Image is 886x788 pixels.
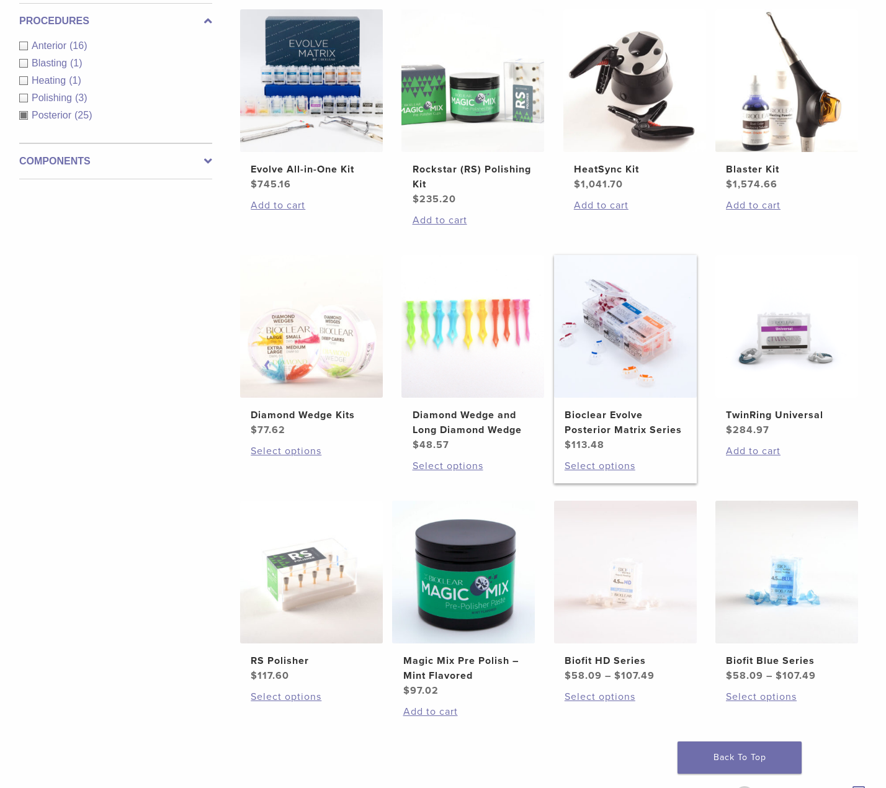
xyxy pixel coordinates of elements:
[574,178,623,190] bdi: 1,041.70
[776,669,816,682] bdi: 107.49
[413,439,419,451] span: $
[715,255,858,437] a: TwinRing UniversalTwinRing Universal $284.97
[74,110,92,120] span: (25)
[413,213,534,228] a: Add to cart: “Rockstar (RS) Polishing Kit”
[401,9,544,207] a: Rockstar (RS) Polishing KitRockstar (RS) Polishing Kit $235.20
[554,501,697,683] a: Biofit HD SeriesBiofit HD Series
[413,193,456,205] bdi: 235.20
[251,408,372,423] h2: Diamond Wedge Kits
[251,424,257,436] span: $
[554,255,697,398] img: Bioclear Evolve Posterior Matrix Series
[574,178,581,190] span: $
[240,9,383,152] img: Evolve All-in-One Kit
[251,162,372,177] h2: Evolve All-in-One Kit
[565,669,571,682] span: $
[240,255,383,398] img: Diamond Wedge Kits
[574,162,696,177] h2: HeatSync Kit
[726,178,733,190] span: $
[554,255,697,452] a: Bioclear Evolve Posterior Matrix SeriesBioclear Evolve Posterior Matrix Series $113.48
[726,669,763,682] bdi: 58.09
[565,439,571,451] span: $
[614,669,655,682] bdi: 107.49
[240,255,383,437] a: Diamond Wedge KitsDiamond Wedge Kits $77.62
[565,439,604,451] bdi: 113.48
[776,669,782,682] span: $
[251,198,372,213] a: Add to cart: “Evolve All-in-One Kit”
[251,689,372,704] a: Select options for “RS Polisher”
[726,424,733,436] span: $
[240,501,383,683] a: RS PolisherRS Polisher $117.60
[726,653,848,668] h2: Biofit Blue Series
[726,198,848,213] a: Add to cart: “Blaster Kit”
[403,684,439,697] bdi: 97.02
[563,9,706,152] img: HeatSync Kit
[614,669,621,682] span: $
[413,193,419,205] span: $
[766,669,772,682] span: –
[715,501,858,643] img: Biofit Blue Series
[251,444,372,459] a: Select options for “Diamond Wedge Kits”
[726,424,769,436] bdi: 284.97
[403,653,525,683] h2: Magic Mix Pre Polish – Mint Flavored
[565,408,686,437] h2: Bioclear Evolve Posterior Matrix Series
[605,669,611,682] span: –
[413,459,534,473] a: Select options for “Diamond Wedge and Long Diamond Wedge”
[69,40,87,51] span: (16)
[565,459,686,473] a: Select options for “Bioclear Evolve Posterior Matrix Series”
[251,653,372,668] h2: RS Polisher
[715,501,858,683] a: Biofit Blue SeriesBiofit Blue Series
[75,92,87,103] span: (3)
[251,178,291,190] bdi: 745.16
[715,9,858,152] img: Blaster Kit
[715,9,858,192] a: Blaster KitBlaster Kit $1,574.66
[726,689,848,704] a: Select options for “Biofit Blue Series”
[726,444,848,459] a: Add to cart: “TwinRing Universal”
[69,75,81,86] span: (1)
[726,162,848,177] h2: Blaster Kit
[401,255,544,452] a: Diamond Wedge and Long Diamond WedgeDiamond Wedge and Long Diamond Wedge $48.57
[251,424,285,436] bdi: 77.62
[726,669,733,682] span: $
[251,178,257,190] span: $
[413,162,534,192] h2: Rockstar (RS) Polishing Kit
[401,9,544,152] img: Rockstar (RS) Polishing Kit
[574,198,696,213] a: Add to cart: “HeatSync Kit”
[678,741,802,774] a: Back To Top
[240,501,383,643] img: RS Polisher
[401,255,544,398] img: Diamond Wedge and Long Diamond Wedge
[565,653,686,668] h2: Biofit HD Series
[565,689,686,704] a: Select options for “Biofit HD Series”
[19,14,212,29] label: Procedures
[413,439,449,451] bdi: 48.57
[32,92,75,103] span: Polishing
[565,669,602,682] bdi: 58.09
[32,75,69,86] span: Heating
[240,9,383,192] a: Evolve All-in-One KitEvolve All-in-One Kit $745.16
[392,501,535,643] img: Magic Mix Pre Polish - Mint Flavored
[726,408,848,423] h2: TwinRing Universal
[403,684,410,697] span: $
[413,408,534,437] h2: Diamond Wedge and Long Diamond Wedge
[403,704,525,719] a: Add to cart: “Magic Mix Pre Polish - Mint Flavored”
[726,178,777,190] bdi: 1,574.66
[70,58,83,68] span: (1)
[392,501,535,698] a: Magic Mix Pre Polish - Mint FlavoredMagic Mix Pre Polish – Mint Flavored $97.02
[32,110,74,120] span: Posterior
[32,58,70,68] span: Blasting
[563,9,706,192] a: HeatSync KitHeatSync Kit $1,041.70
[19,154,212,169] label: Components
[251,669,257,682] span: $
[32,40,69,51] span: Anterior
[251,669,289,682] bdi: 117.60
[715,255,858,398] img: TwinRing Universal
[554,501,697,643] img: Biofit HD Series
